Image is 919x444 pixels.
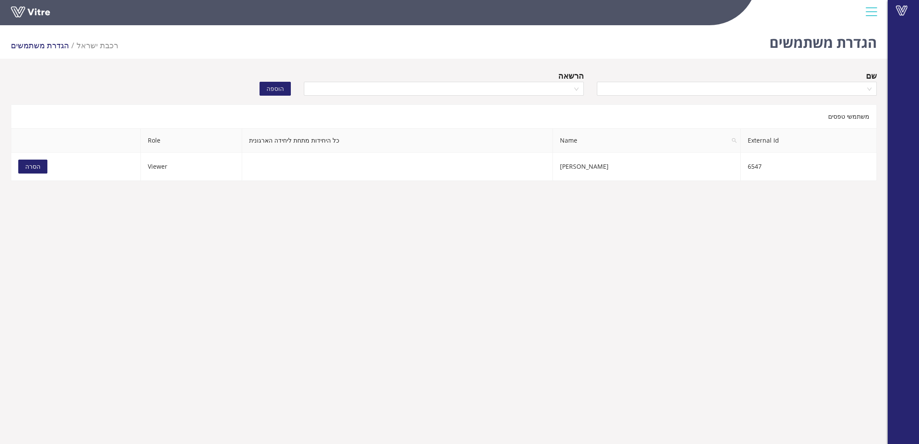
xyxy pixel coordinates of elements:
span: search [732,138,737,143]
span: search [728,129,740,152]
th: כל היחידות מתחת ליחידה הארגונית [242,129,553,153]
span: הסרה [25,162,40,171]
th: Role [141,129,242,153]
th: External Id [741,129,877,153]
span: 335 [77,40,118,50]
span: 6547 [748,162,762,170]
li: הגדרת משתמשים [11,39,77,51]
h1: הגדרת משתמשים [769,22,877,59]
span: Viewer [148,162,167,170]
div: משתמשי טפסים [11,104,877,128]
button: הוספה [260,82,291,96]
div: הרשאה [558,70,584,82]
button: הסרה [18,160,47,174]
td: [PERSON_NAME] [553,153,741,181]
div: שם [866,70,877,82]
span: Name [553,129,740,152]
